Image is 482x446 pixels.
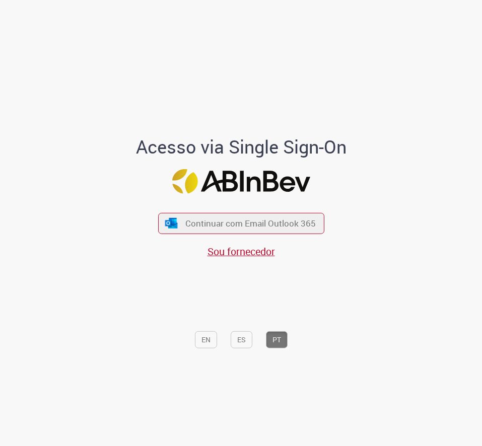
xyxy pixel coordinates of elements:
img: Logo ABInBev [172,169,310,193]
button: ES [231,331,252,348]
h1: Acesso via Single Sign-On [60,137,423,157]
button: ícone Azure/Microsoft 360 Continuar com Email Outlook 365 [158,213,324,234]
button: EN [195,331,217,348]
a: Sou fornecedor [208,244,275,258]
img: ícone Azure/Microsoft 360 [164,218,178,229]
button: PT [266,331,288,348]
span: Continuar com Email Outlook 365 [185,217,316,229]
